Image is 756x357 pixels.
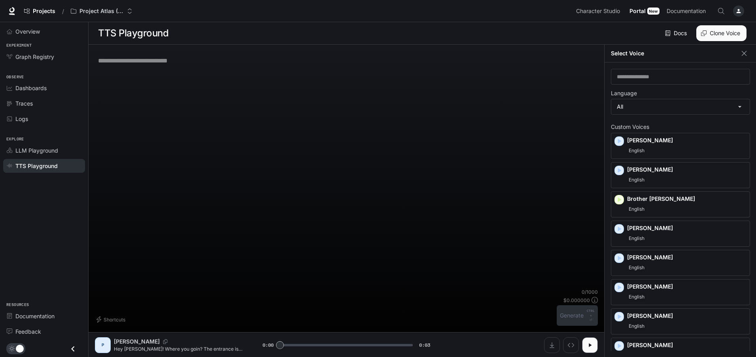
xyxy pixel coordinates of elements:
span: Projects [33,8,55,15]
button: Copy Voice ID [160,339,171,344]
span: Documentation [667,6,706,16]
span: Dashboards [15,84,47,92]
p: [PERSON_NAME] [627,283,747,291]
span: LLM Playground [15,146,58,155]
a: Go to projects [21,3,59,19]
button: Download audio [544,337,560,353]
a: Feedback [3,325,85,338]
a: PortalNew [626,3,663,19]
button: Shortcuts [95,313,129,326]
span: Logs [15,115,28,123]
p: Project Atlas (NBCU) Multi-Agent [79,8,124,15]
a: Character Studio [573,3,626,19]
button: Open Command Menu [713,3,729,19]
span: Character Studio [576,6,620,16]
p: 0 / 1000 [582,289,598,295]
p: Brother [PERSON_NAME] [627,195,747,203]
div: / [59,7,67,15]
p: [PERSON_NAME] [627,224,747,232]
p: $ 0.000000 [563,297,590,304]
div: P [96,339,109,351]
a: Documentation [3,309,85,323]
span: 0:00 [263,341,274,349]
a: Documentation [663,3,712,19]
span: Overview [15,27,40,36]
p: [PERSON_NAME] [627,312,747,320]
span: Feedback [15,327,41,336]
a: Dashboards [3,81,85,95]
p: [PERSON_NAME] [627,253,747,261]
a: TTS Playground [3,159,85,173]
p: [PERSON_NAME] [627,136,747,144]
a: LLM Playground [3,144,85,157]
p: Hey [PERSON_NAME]! Where you goin? The entrance is around the corner. [114,346,244,352]
p: [PERSON_NAME] [627,341,747,349]
span: English [627,263,646,272]
a: Logs [3,112,85,126]
span: English [627,204,646,214]
span: English [627,146,646,155]
span: Dark mode toggle [16,344,24,353]
span: Documentation [15,312,55,320]
span: Portal [629,6,646,16]
button: Close drawer [64,341,82,357]
h1: TTS Playground [98,25,168,41]
p: Custom Voices [611,124,750,130]
a: Docs [663,25,690,41]
div: New [647,8,660,15]
div: All [611,99,750,114]
a: Traces [3,96,85,110]
span: English [627,175,646,185]
span: Graph Registry [15,53,54,61]
p: [PERSON_NAME] [114,338,160,346]
span: 0:03 [419,341,430,349]
button: Clone Voice [696,25,747,41]
button: Open workspace menu [67,3,136,19]
span: English [627,321,646,331]
button: Inspect [563,337,579,353]
span: TTS Playground [15,162,58,170]
span: Traces [15,99,33,108]
a: Overview [3,25,85,38]
span: English [627,292,646,302]
a: Graph Registry [3,50,85,64]
p: Language [611,91,637,96]
span: English [627,234,646,243]
p: [PERSON_NAME] [627,166,747,174]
